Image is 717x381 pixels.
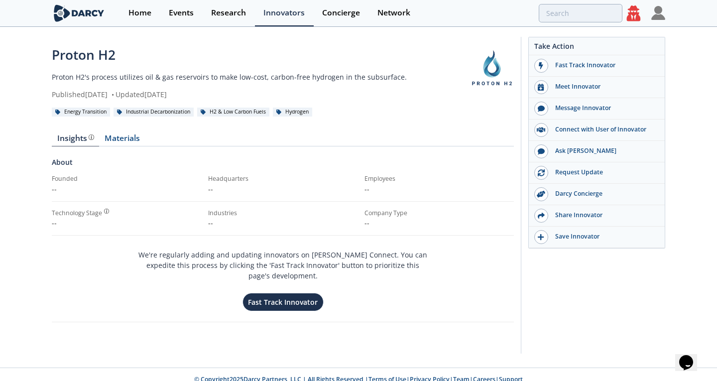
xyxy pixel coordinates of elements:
[208,209,358,218] div: Industries
[364,174,514,183] div: Employees
[136,243,429,312] div: We're regularly adding and updating innovators on [PERSON_NAME] Connect. You can expedite this pr...
[548,104,660,113] div: Message Innovator
[110,90,116,99] span: •
[529,227,665,248] button: Save Innovator
[364,184,514,194] p: --
[52,218,201,228] div: --
[128,9,151,17] div: Home
[104,209,110,214] img: information.svg
[197,108,269,117] div: H2 & Low Carbon Fuels
[651,6,665,20] img: Profile
[52,184,201,194] p: --
[52,45,470,65] div: Proton H2
[548,125,660,134] div: Connect with User of Innovator
[52,4,106,22] img: logo-wide.svg
[169,9,194,17] div: Events
[52,108,110,117] div: Energy Transition
[263,9,305,17] div: Innovators
[242,293,324,311] button: Fast Track Innovator
[548,82,660,91] div: Meet Innovator
[52,209,102,218] div: Technology Stage
[548,168,660,177] div: Request Update
[273,108,312,117] div: Hydrogen
[99,134,145,146] a: Materials
[208,174,358,183] div: Headquarters
[675,341,707,371] iframe: chat widget
[364,218,514,228] p: --
[208,218,358,228] p: --
[539,4,622,22] input: Advanced Search
[548,146,660,155] div: Ask [PERSON_NAME]
[548,232,660,241] div: Save Innovator
[322,9,360,17] div: Concierge
[548,211,660,220] div: Share Innovator
[57,134,94,142] div: Insights
[211,9,246,17] div: Research
[52,72,470,82] p: Proton H2's process utilizes oil & gas reservoirs to make low-cost, carbon-free hydrogen in the s...
[529,41,665,55] div: Take Action
[52,134,99,146] a: Insights
[52,174,201,183] div: Founded
[548,189,660,198] div: Darcy Concierge
[208,184,358,194] p: --
[52,89,470,100] div: Published [DATE] Updated [DATE]
[548,61,660,70] div: Fast Track Innovator
[377,9,410,17] div: Network
[89,134,94,140] img: information.svg
[364,209,514,218] div: Company Type
[114,108,194,117] div: Industrial Decarbonization
[52,157,514,174] div: About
